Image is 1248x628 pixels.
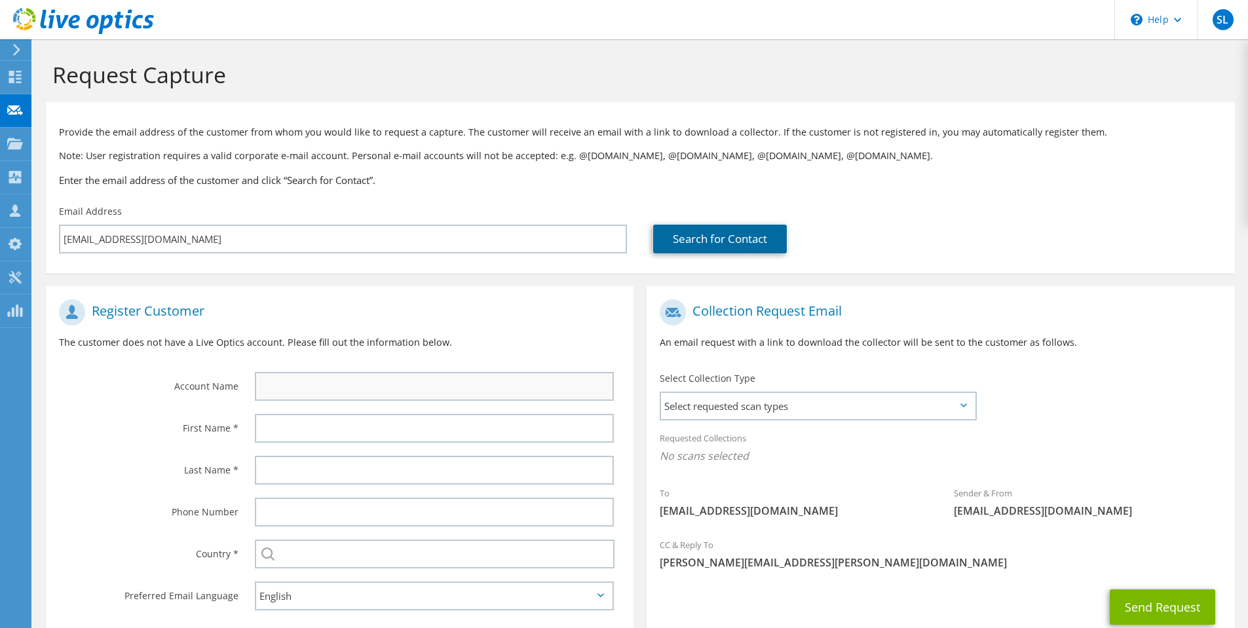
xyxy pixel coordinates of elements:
[660,372,755,385] label: Select Collection Type
[660,299,1215,325] h1: Collection Request Email
[59,299,614,325] h1: Register Customer
[59,582,238,602] label: Preferred Email Language
[647,531,1234,576] div: CC & Reply To
[660,504,928,518] span: [EMAIL_ADDRESS][DOMAIN_NAME]
[941,479,1235,525] div: Sender & From
[1131,14,1143,26] svg: \n
[59,498,238,519] label: Phone Number
[59,125,1222,139] p: Provide the email address of the customer from whom you would like to request a capture. The cust...
[52,61,1222,88] h1: Request Capture
[1110,589,1215,625] button: Send Request
[653,225,787,253] a: Search for Contact
[660,335,1221,350] p: An email request with a link to download the collector will be sent to the customer as follows.
[660,449,1221,463] span: No scans selected
[59,173,1222,187] h3: Enter the email address of the customer and click “Search for Contact”.
[59,372,238,393] label: Account Name
[59,205,122,218] label: Email Address
[954,504,1222,518] span: [EMAIL_ADDRESS][DOMAIN_NAME]
[647,424,1234,473] div: Requested Collections
[59,414,238,435] label: First Name *
[1213,9,1234,30] span: SL
[59,149,1222,163] p: Note: User registration requires a valid corporate e-mail account. Personal e-mail accounts will ...
[660,555,1221,570] span: [PERSON_NAME][EMAIL_ADDRESS][PERSON_NAME][DOMAIN_NAME]
[59,335,620,350] p: The customer does not have a Live Optics account. Please fill out the information below.
[661,393,975,419] span: Select requested scan types
[59,540,238,561] label: Country *
[59,456,238,477] label: Last Name *
[647,479,941,525] div: To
